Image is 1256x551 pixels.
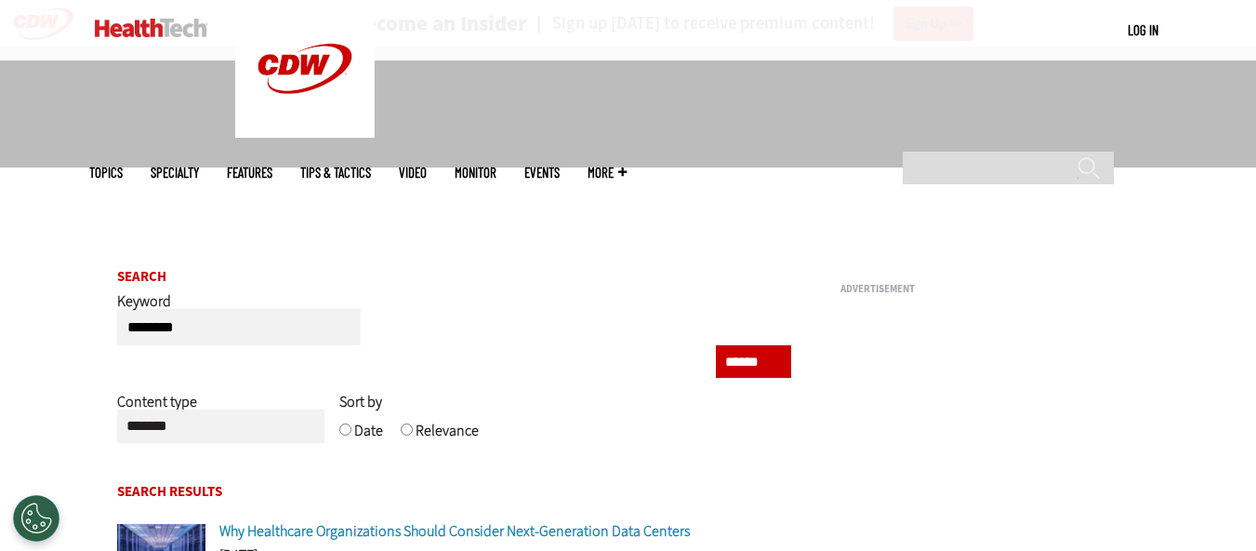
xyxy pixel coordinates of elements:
span: Sort by [339,392,382,411]
button: Open Preferences [13,495,59,542]
label: Date [354,421,383,454]
a: Features [227,166,272,180]
span: Specialty [151,166,199,180]
img: Home [95,19,207,37]
a: MonITor [455,166,496,180]
a: CDW [235,123,375,142]
span: More [588,166,627,180]
a: Tips & Tactics [300,166,371,180]
iframe: advertisement [840,302,1119,534]
a: Why Healthcare Organizations Should Consider Next-Generation Data Centers [219,521,690,541]
span: Topics [89,166,123,180]
h2: Search [117,270,792,284]
label: Keyword [117,291,171,325]
label: Content type [117,392,197,425]
div: Cookies Settings [13,495,59,542]
label: Relevance [416,421,479,454]
h3: Advertisement [840,284,1119,294]
a: Video [399,166,427,180]
h2: Search Results [117,485,792,499]
a: Log in [1128,21,1158,38]
a: Events [524,166,560,180]
div: User menu [1128,20,1158,40]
